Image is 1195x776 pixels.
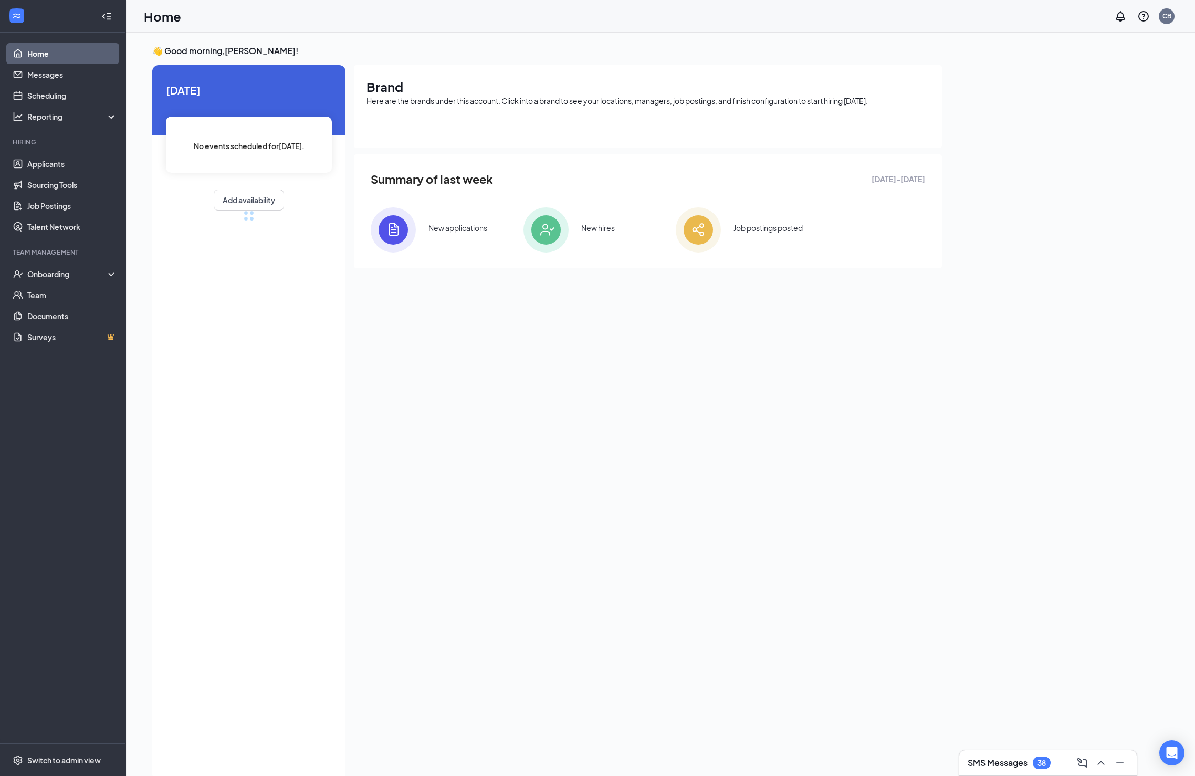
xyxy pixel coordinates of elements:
[1037,759,1046,768] div: 38
[27,43,117,64] a: Home
[1112,754,1128,771] button: Minimize
[371,207,416,253] img: icon
[144,7,181,25] h1: Home
[27,306,117,327] a: Documents
[166,82,332,98] span: [DATE]
[1093,754,1109,771] button: ChevronUp
[366,78,929,96] h1: Brand
[13,111,23,122] svg: Analysis
[428,223,487,233] div: New applications
[676,207,721,253] img: icon
[27,216,117,237] a: Talent Network
[27,85,117,106] a: Scheduling
[27,269,108,279] div: Onboarding
[194,140,305,152] span: No events scheduled for [DATE] .
[27,111,118,122] div: Reporting
[1074,754,1091,771] button: ComposeMessage
[1159,740,1184,765] div: Open Intercom Messenger
[27,755,101,765] div: Switch to admin view
[27,285,117,306] a: Team
[27,64,117,85] a: Messages
[13,755,23,765] svg: Settings
[1162,12,1171,20] div: CB
[152,45,942,57] h3: 👋 Good morning, [PERSON_NAME] !
[872,173,925,185] span: [DATE] - [DATE]
[733,223,803,233] div: Job postings posted
[13,138,115,146] div: Hiring
[13,269,23,279] svg: UserCheck
[1095,757,1107,769] svg: ChevronUp
[371,170,493,188] span: Summary of last week
[27,327,117,348] a: SurveysCrown
[1137,10,1150,23] svg: QuestionInfo
[1114,757,1126,769] svg: Minimize
[27,195,117,216] a: Job Postings
[214,190,284,211] button: Add availability
[244,211,254,221] div: loading meetings...
[581,223,615,233] div: New hires
[366,96,929,106] div: Here are the brands under this account. Click into a brand to see your locations, managers, job p...
[1076,757,1088,769] svg: ComposeMessage
[101,11,112,22] svg: Collapse
[27,174,117,195] a: Sourcing Tools
[1114,10,1127,23] svg: Notifications
[13,248,115,257] div: Team Management
[523,207,569,253] img: icon
[12,11,22,21] svg: WorkstreamLogo
[968,757,1028,769] h3: SMS Messages
[27,153,117,174] a: Applicants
